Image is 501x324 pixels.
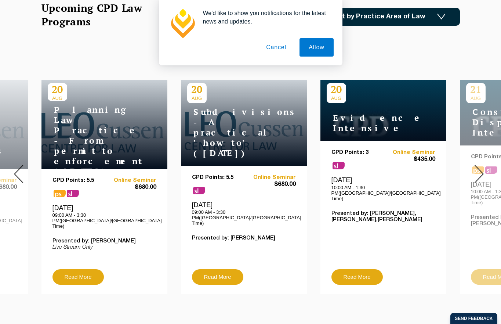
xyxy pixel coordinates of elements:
p: CPD Points: 5.5 [52,177,105,184]
img: notification icon [168,9,197,38]
p: Live Stream Only [52,244,156,251]
h4: Subdivisions - A practical 'how to' ([DATE]) [187,107,279,158]
a: Read More [192,269,243,285]
span: $680.00 [104,184,156,191]
p: 09:00 AM - 3:30 PM([GEOGRAPHIC_DATA]/[GEOGRAPHIC_DATA] Time) [192,209,296,226]
span: sl [333,162,345,169]
p: 20 [327,83,346,96]
div: [DATE] [192,201,296,226]
span: AUG [327,96,346,101]
h4: Planning Law Practice - From permit to enforcement ([DATE]) [48,105,139,177]
a: Online Seminar [244,174,296,181]
p: CPD Points: 5.5 [192,174,244,181]
div: [DATE] [52,204,156,229]
h4: Evidence Intensive [327,113,418,133]
span: sl [67,190,79,197]
img: Prev [14,165,23,183]
div: We'd like to show you notifications for the latest news and updates. [197,9,334,26]
p: Presented by: [PERSON_NAME],[PERSON_NAME],[PERSON_NAME] [331,210,435,223]
p: CPD Points: 3 [331,150,384,156]
a: Read More [52,269,104,285]
p: Presented by: [PERSON_NAME] [52,238,156,244]
p: 10:00 AM - 1:30 PM([GEOGRAPHIC_DATA]/[GEOGRAPHIC_DATA] Time) [331,185,435,201]
button: Allow [299,38,333,57]
p: 09:00 AM - 3:30 PM([GEOGRAPHIC_DATA]/[GEOGRAPHIC_DATA] Time) [52,212,156,229]
a: Read More [331,269,383,285]
span: ps [54,190,66,197]
div: [DATE] [331,176,435,201]
a: Online Seminar [104,177,156,184]
button: Cancel [257,38,295,57]
span: sl [193,187,205,194]
span: AUG [48,96,67,101]
p: 20 [187,83,207,96]
a: Online Seminar [383,150,435,156]
p: Presented by: [PERSON_NAME] [192,235,296,241]
span: AUG [187,96,207,101]
img: Next [475,165,484,183]
p: 20 [48,83,67,96]
span: $435.00 [383,156,435,163]
span: $680.00 [244,181,296,188]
